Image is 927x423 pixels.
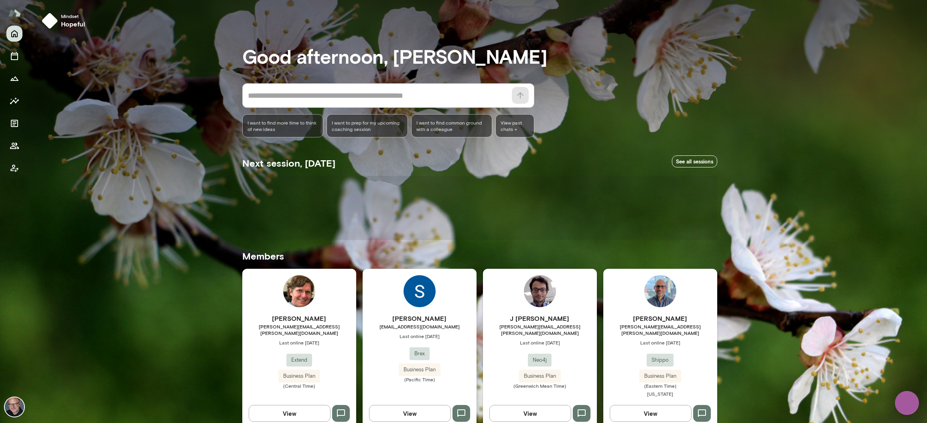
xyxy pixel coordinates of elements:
button: Client app [6,160,22,176]
span: (Central Time) [242,383,356,389]
h5: Members [242,250,717,262]
span: Last online [DATE] [483,339,597,346]
span: Mindset [61,13,85,19]
span: Business Plan [519,372,561,380]
img: J Barrasa [524,275,556,307]
img: Nick Gould [5,397,24,417]
button: Members [6,138,22,154]
h6: J [PERSON_NAME] [483,314,597,323]
span: [PERSON_NAME][EMAIL_ADDRESS][PERSON_NAME][DOMAIN_NAME] [242,323,356,336]
h6: [PERSON_NAME] [603,314,717,323]
button: View [489,405,571,422]
img: Neil Patel [644,275,676,307]
div: I want to find more time to think of new ideas [242,114,324,137]
span: I want to find more time to think of new ideas [247,119,318,132]
h6: [PERSON_NAME] [363,314,477,323]
button: Mindsethopeful [39,10,91,32]
a: See all sessions [672,155,717,168]
span: Last online [DATE] [603,339,717,346]
button: Growth Plan [6,70,22,87]
span: (Pacific Time) [363,376,477,383]
span: Neo4j [528,356,552,364]
h5: Next session, [DATE] [242,157,335,169]
button: View [610,405,692,422]
button: View [249,405,331,422]
img: Mento [8,5,21,20]
img: Sumit Mallick [404,275,436,307]
span: Business Plan [639,372,681,380]
button: Documents [6,115,22,131]
span: [PERSON_NAME][EMAIL_ADDRESS][PERSON_NAME][DOMAIN_NAME] [483,323,597,336]
span: [PERSON_NAME][EMAIL_ADDRESS][PERSON_NAME][DOMAIN_NAME] [603,323,717,336]
button: Sessions [6,48,22,64]
div: I want to find common ground with a colleague [411,114,493,137]
span: (Greenwich Mean Time) [483,383,597,389]
span: [EMAIL_ADDRESS][DOMAIN_NAME] [363,323,477,330]
span: View past chats -> [495,114,534,137]
button: View [369,405,451,422]
button: Home [6,26,22,42]
span: Business Plan [278,372,320,380]
span: [US_STATE] [647,391,673,397]
h6: hopeful [61,19,85,29]
span: Brex [410,350,430,358]
img: Jonathan Sims [283,275,315,307]
span: (Eastern Time) [603,383,717,389]
span: Last online [DATE] [242,339,356,346]
span: I want to find common ground with a colleague [416,119,487,132]
div: I want to prep for my upcoming coaching session [327,114,408,137]
span: I want to prep for my upcoming coaching session [332,119,403,132]
h6: [PERSON_NAME] [242,314,356,323]
span: Business Plan [399,366,440,374]
h3: Good afternoon, [PERSON_NAME] [242,45,717,67]
span: Last online [DATE] [363,333,477,339]
span: Extend [286,356,312,364]
button: Insights [6,93,22,109]
span: Shippo [647,356,673,364]
img: mindset [42,13,58,29]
